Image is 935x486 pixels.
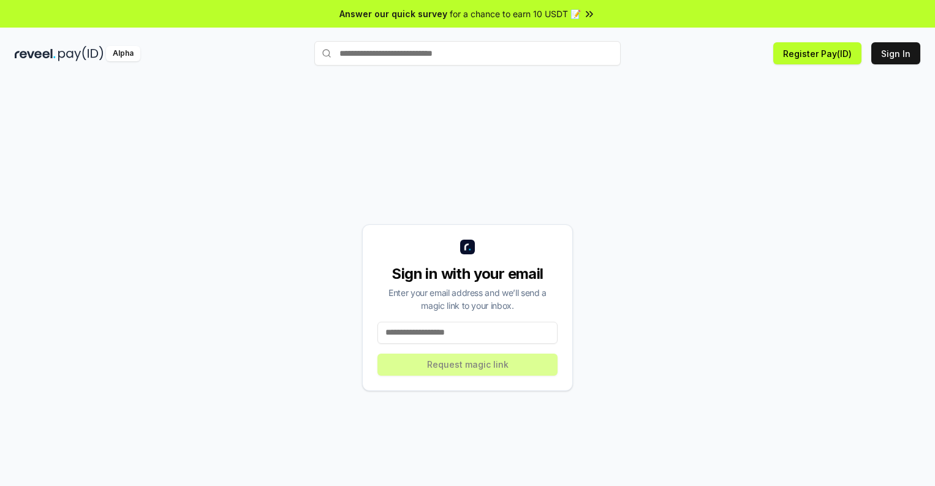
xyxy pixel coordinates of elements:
button: Register Pay(ID) [773,42,861,64]
button: Sign In [871,42,920,64]
div: Alpha [106,46,140,61]
div: Enter your email address and we’ll send a magic link to your inbox. [377,286,558,312]
img: logo_small [460,240,475,254]
img: pay_id [58,46,104,61]
div: Sign in with your email [377,264,558,284]
img: reveel_dark [15,46,56,61]
span: Answer our quick survey [339,7,447,20]
span: for a chance to earn 10 USDT 📝 [450,7,581,20]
